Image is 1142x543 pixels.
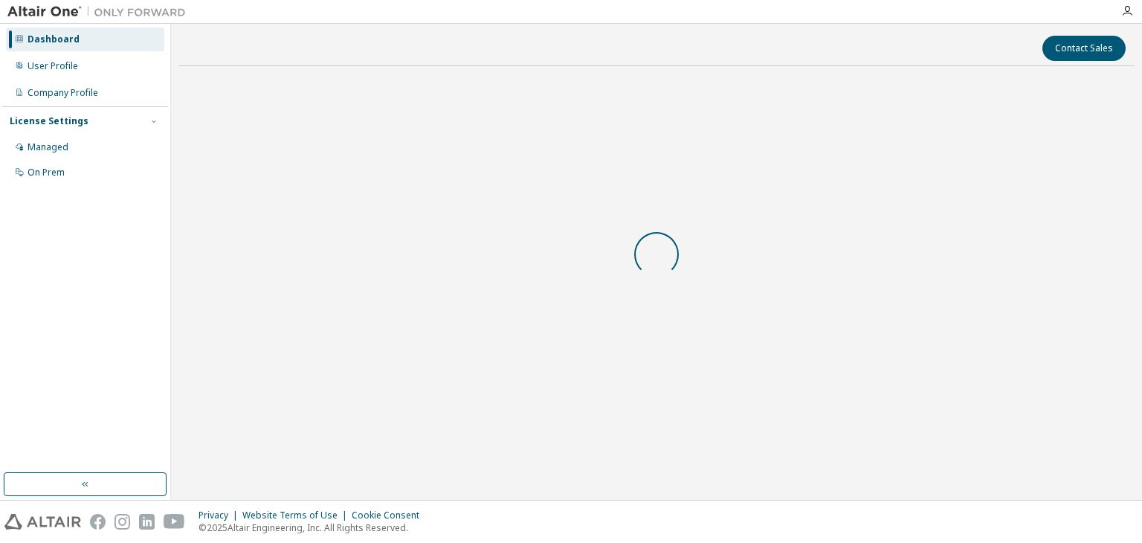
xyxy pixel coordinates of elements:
[7,4,193,19] img: Altair One
[28,167,65,179] div: On Prem
[28,141,68,153] div: Managed
[1042,36,1126,61] button: Contact Sales
[28,33,80,45] div: Dashboard
[114,514,130,530] img: instagram.svg
[28,60,78,72] div: User Profile
[10,115,88,127] div: License Settings
[352,510,428,521] div: Cookie Consent
[199,510,242,521] div: Privacy
[199,521,428,534] p: © 2025 Altair Engineering, Inc. All Rights Reserved.
[164,514,185,530] img: youtube.svg
[242,510,352,521] div: Website Terms of Use
[139,514,155,530] img: linkedin.svg
[28,87,98,99] div: Company Profile
[4,514,81,530] img: altair_logo.svg
[90,514,106,530] img: facebook.svg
